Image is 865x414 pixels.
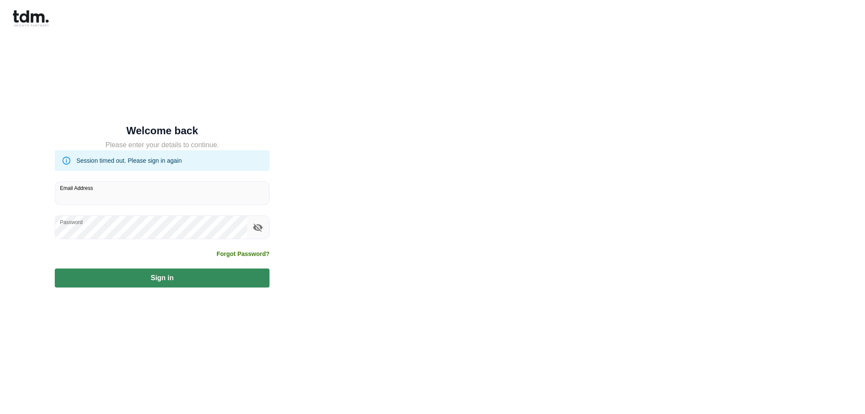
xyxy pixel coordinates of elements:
[55,269,270,288] button: Sign in
[60,218,83,226] label: Password
[55,140,270,150] h5: Please enter your details to continue.
[251,220,265,235] button: toggle password visibility
[76,153,182,168] div: Session timed out. Please sign in again
[55,126,270,135] h5: Welcome back
[216,250,270,258] a: Forgot Password?
[60,184,93,192] label: Email Address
